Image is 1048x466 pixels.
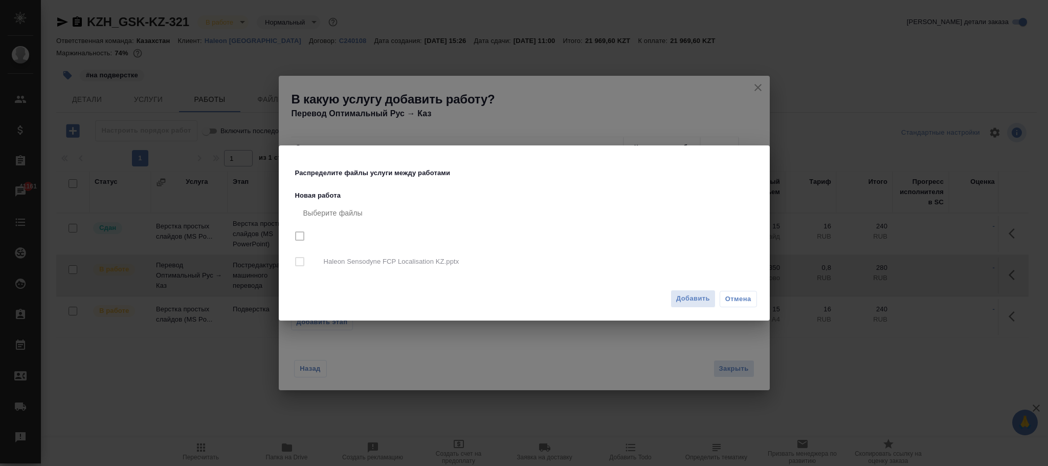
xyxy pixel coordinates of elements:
[725,294,751,304] span: Отмена
[295,201,757,225] div: Выберите файлы
[295,190,757,201] p: Новая работа
[676,293,710,305] span: Добавить
[295,168,456,178] p: Распределите файлы услуги между работами
[720,291,757,307] button: Отмена
[671,290,716,308] button: Добавить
